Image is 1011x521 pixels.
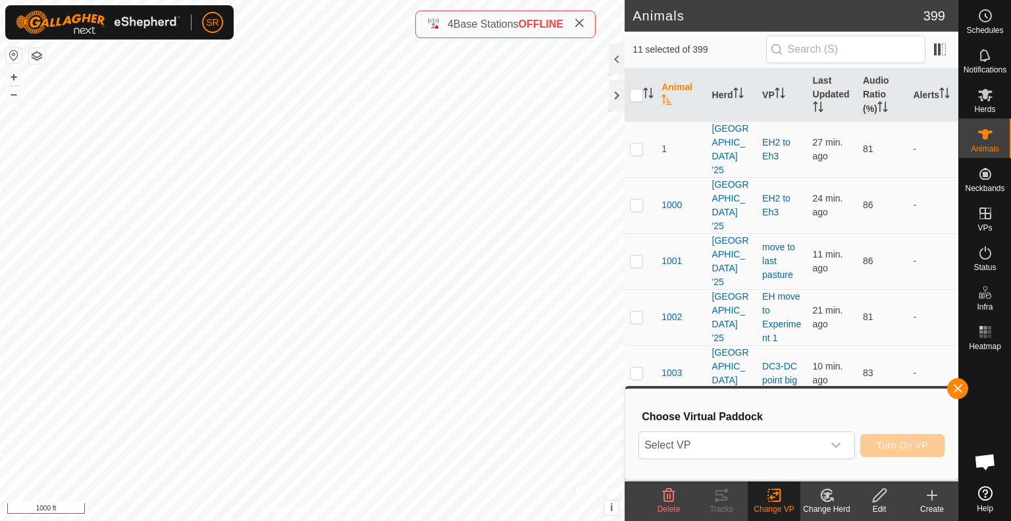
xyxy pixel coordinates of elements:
[863,312,873,322] span: 81
[908,345,958,401] td: -
[877,440,928,451] span: Turn On VP
[964,66,1006,74] span: Notifications
[813,361,843,385] span: Sep 28, 2025, 10:26 AM
[974,105,995,113] span: Herds
[6,86,22,102] button: –
[853,503,906,515] div: Edit
[973,263,996,271] span: Status
[966,442,1005,481] div: Open chat
[823,432,849,458] div: dropdown trigger
[712,178,752,233] div: [GEOGRAPHIC_DATA] '25
[971,145,999,153] span: Animals
[707,69,757,122] th: Herd
[959,481,1011,518] a: Help
[661,254,682,268] span: 1001
[923,6,945,26] span: 399
[712,122,752,177] div: [GEOGRAPHIC_DATA] '25
[658,505,681,514] span: Delete
[661,366,682,380] span: 1003
[762,361,797,385] a: DC3-DC point big
[733,90,744,100] p-sorticon: Activate to sort
[877,103,888,114] p-sorticon: Activate to sort
[757,69,807,122] th: VP
[965,184,1004,192] span: Neckbands
[977,505,993,512] span: Help
[454,18,519,30] span: Base Stations
[661,96,672,107] p-sorticon: Activate to sort
[206,16,219,30] span: SR
[762,291,801,343] a: EH move to Experiment 1
[519,18,563,30] span: OFFLINE
[748,503,800,515] div: Change VP
[642,410,945,423] h3: Choose Virtual Paddock
[908,233,958,289] td: -
[762,193,791,217] a: EH2 to Eh3
[633,43,765,57] span: 11 selected of 399
[762,242,795,280] a: move to last pasture
[6,69,22,85] button: +
[800,503,853,515] div: Change Herd
[908,289,958,345] td: -
[29,48,45,64] button: Map Layers
[908,121,958,177] td: -
[712,290,752,345] div: [GEOGRAPHIC_DATA] '25
[261,504,310,516] a: Privacy Policy
[639,432,823,458] span: Select VP
[762,137,791,161] a: EH2 to Eh3
[977,224,992,232] span: VPs
[977,303,993,311] span: Infra
[966,26,1003,34] span: Schedules
[633,8,923,24] h2: Animals
[604,501,619,515] button: i
[656,69,706,122] th: Animal
[610,502,613,513] span: i
[906,503,958,515] div: Create
[712,234,752,289] div: [GEOGRAPHIC_DATA] '25
[661,142,667,156] span: 1
[325,504,364,516] a: Contact Us
[6,47,22,63] button: Reset Map
[863,368,873,378] span: 83
[908,177,958,233] td: -
[813,103,823,114] p-sorticon: Activate to sort
[808,69,858,122] th: Last Updated
[661,198,682,212] span: 1000
[813,193,843,217] span: Sep 28, 2025, 10:12 AM
[16,11,180,34] img: Gallagher Logo
[863,200,873,210] span: 86
[775,90,785,100] p-sorticon: Activate to sort
[712,346,752,401] div: [GEOGRAPHIC_DATA] '25
[695,503,748,515] div: Tracks
[813,249,843,273] span: Sep 28, 2025, 10:25 AM
[643,90,654,100] p-sorticon: Activate to sort
[766,36,925,63] input: Search (S)
[813,305,843,329] span: Sep 28, 2025, 10:14 AM
[858,69,908,122] th: Audio Ratio (%)
[939,90,950,100] p-sorticon: Activate to sort
[863,144,873,154] span: 81
[908,69,958,122] th: Alerts
[863,256,873,266] span: 86
[860,434,945,457] button: Turn On VP
[661,310,682,324] span: 1002
[969,343,1001,350] span: Heatmap
[448,18,454,30] span: 4
[813,137,843,161] span: Sep 28, 2025, 10:09 AM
